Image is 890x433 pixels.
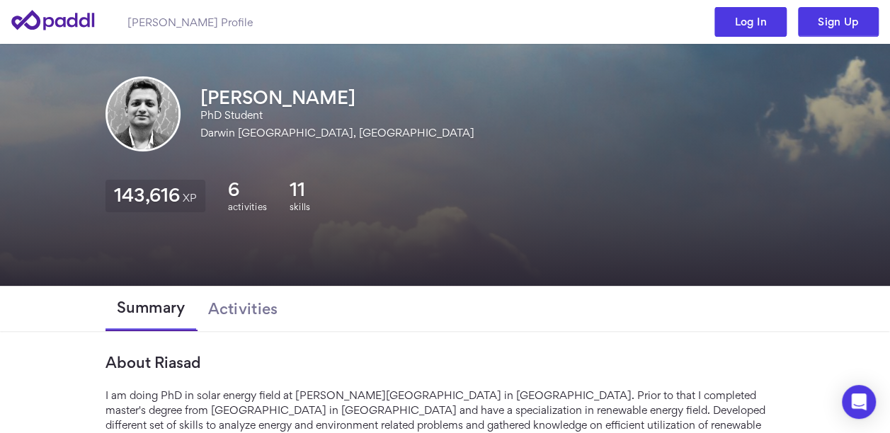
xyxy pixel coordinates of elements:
small: XP [183,194,197,202]
h1: [PERSON_NAME] [200,88,474,108]
div: tabs [105,286,785,331]
span: 6 [228,180,239,200]
span: activities [228,202,267,212]
span: skills [290,202,310,212]
span: Activities [207,300,278,317]
span: 11 [290,180,305,200]
a: Sign Up [798,7,879,37]
span: 143,616 [114,188,180,202]
h3: Darwin [GEOGRAPHIC_DATA], [GEOGRAPHIC_DATA] [200,125,474,140]
h2: PhD Student [200,108,474,122]
span: Summary [117,299,186,316]
h1: [PERSON_NAME] Profile [127,15,253,30]
img: Riasad Amin [108,79,178,149]
a: Log In [714,7,787,37]
h3: About Riasad [105,354,785,371]
div: Open Intercom Messenger [842,385,876,419]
